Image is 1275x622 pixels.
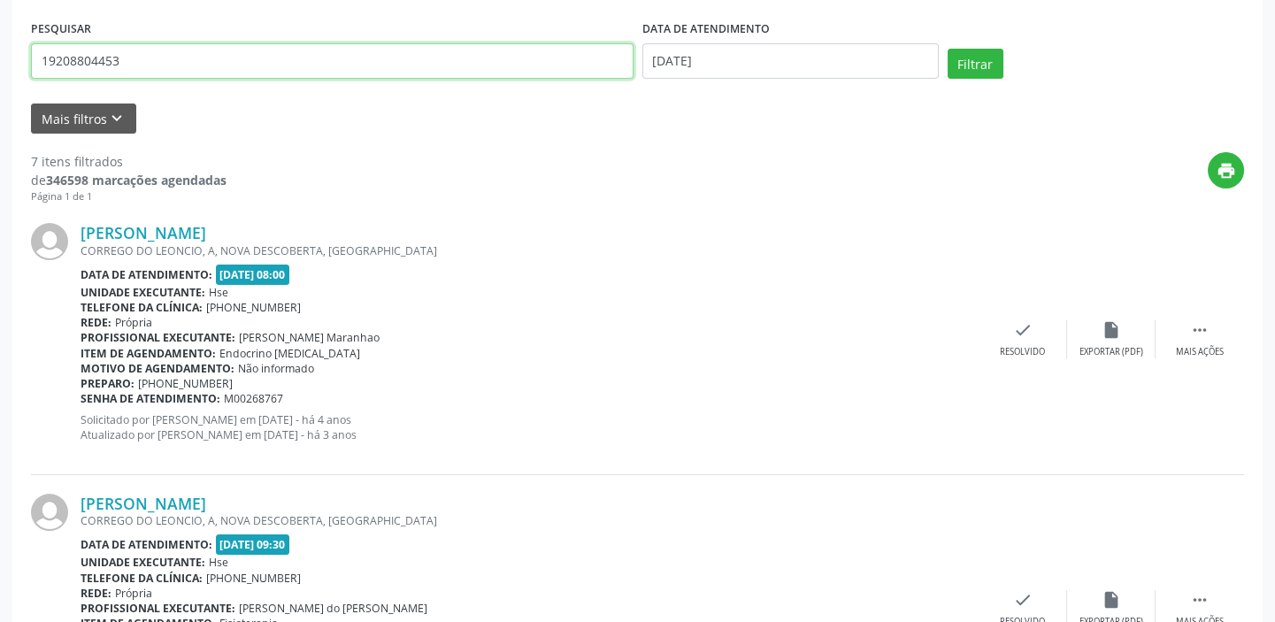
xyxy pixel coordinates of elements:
[81,243,979,258] div: CORREGO DO LEONCIO, A, NOVA DESCOBERTA, [GEOGRAPHIC_DATA]
[81,376,134,391] b: Preparo:
[1079,346,1143,358] div: Exportar (PDF)
[31,171,227,189] div: de
[216,534,290,555] span: [DATE] 09:30
[81,330,235,345] b: Profissional executante:
[81,601,235,616] b: Profissional executante:
[948,49,1003,79] button: Filtrar
[107,109,127,128] i: keyboard_arrow_down
[81,412,979,442] p: Solicitado por [PERSON_NAME] em [DATE] - há 4 anos Atualizado por [PERSON_NAME] em [DATE] - há 3 ...
[81,537,212,552] b: Data de atendimento:
[219,346,360,361] span: Endocrino [MEDICAL_DATA]
[81,494,206,513] a: [PERSON_NAME]
[81,391,220,406] b: Senha de atendimento:
[31,223,68,260] img: img
[224,391,283,406] span: M00268767
[238,361,314,376] span: Não informado
[1102,590,1121,610] i: insert_drive_file
[206,571,301,586] span: [PHONE_NUMBER]
[31,104,136,134] button: Mais filtroskeyboard_arrow_down
[81,346,216,361] b: Item de agendamento:
[209,285,228,300] span: Hse
[1217,161,1236,180] i: print
[31,16,91,43] label: PESQUISAR
[206,300,301,315] span: [PHONE_NUMBER]
[1176,346,1224,358] div: Mais ações
[46,172,227,188] strong: 346598 marcações agendadas
[209,555,228,570] span: Hse
[1190,320,1210,340] i: 
[81,555,205,570] b: Unidade executante:
[81,223,206,242] a: [PERSON_NAME]
[81,300,203,315] b: Telefone da clínica:
[1000,346,1045,358] div: Resolvido
[1013,320,1033,340] i: check
[81,285,205,300] b: Unidade executante:
[81,513,979,528] div: CORREGO DO LEONCIO, A, NOVA DESCOBERTA, [GEOGRAPHIC_DATA]
[115,586,152,601] span: Própria
[1102,320,1121,340] i: insert_drive_file
[1190,590,1210,610] i: 
[31,43,634,79] input: Nome, código do beneficiário ou CPF
[115,315,152,330] span: Própria
[31,152,227,171] div: 7 itens filtrados
[642,43,939,79] input: Selecione um intervalo
[31,189,227,204] div: Página 1 de 1
[239,601,427,616] span: [PERSON_NAME] do [PERSON_NAME]
[1013,590,1033,610] i: check
[138,376,233,391] span: [PHONE_NUMBER]
[239,330,380,345] span: [PERSON_NAME] Maranhao
[81,361,234,376] b: Motivo de agendamento:
[642,16,770,43] label: DATA DE ATENDIMENTO
[81,586,111,601] b: Rede:
[81,315,111,330] b: Rede:
[216,265,290,285] span: [DATE] 08:00
[31,494,68,531] img: img
[81,267,212,282] b: Data de atendimento:
[81,571,203,586] b: Telefone da clínica:
[1208,152,1244,188] button: print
